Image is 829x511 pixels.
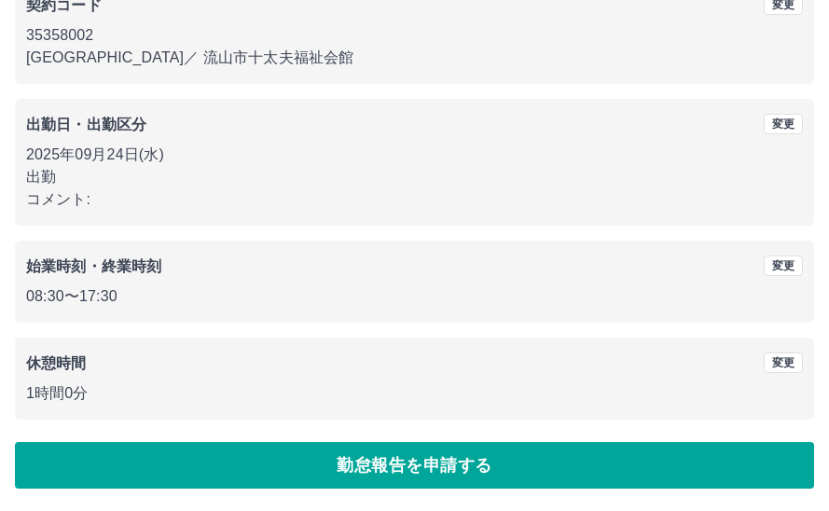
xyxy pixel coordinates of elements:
[26,47,803,69] p: [GEOGRAPHIC_DATA] ／ 流山市十太夫福祉会館
[26,144,803,166] p: 2025年09月24日(水)
[26,188,803,211] p: コメント:
[26,382,803,405] p: 1時間0分
[26,285,803,308] p: 08:30 〜 17:30
[26,166,803,188] p: 出勤
[26,117,146,132] b: 出勤日・出勤区分
[764,255,803,276] button: 変更
[15,442,814,489] button: 勤怠報告を申請する
[26,24,803,47] p: 35358002
[26,355,87,371] b: 休憩時間
[764,352,803,373] button: 変更
[764,114,803,134] button: 変更
[26,258,161,274] b: 始業時刻・終業時刻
